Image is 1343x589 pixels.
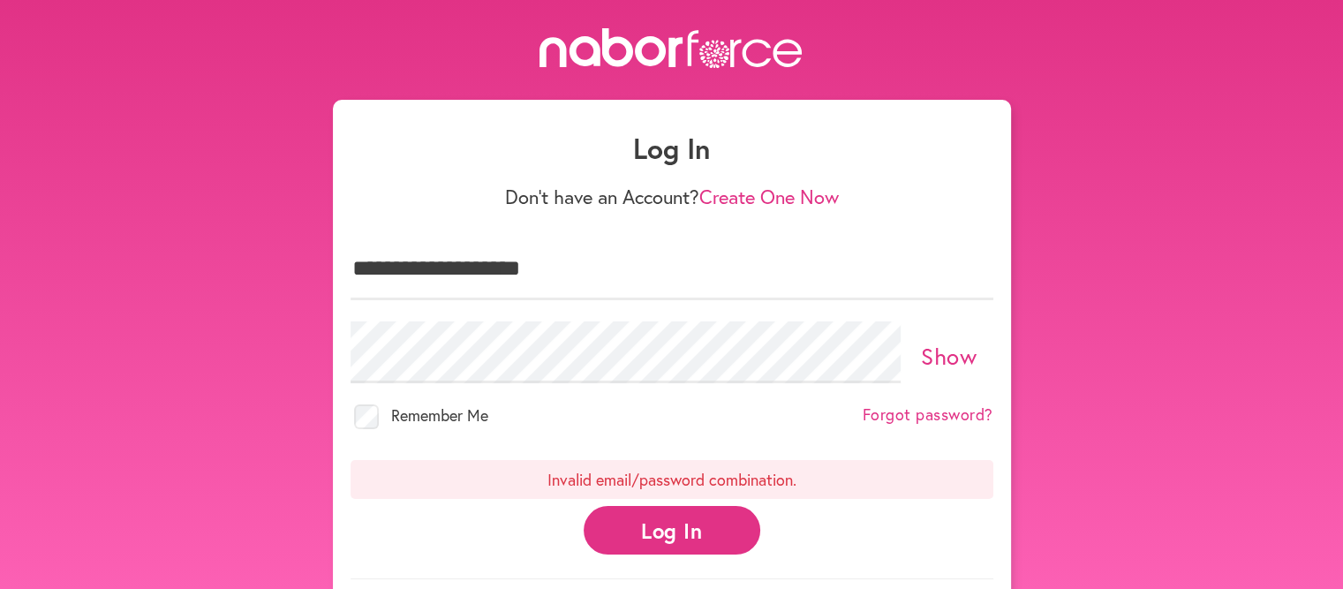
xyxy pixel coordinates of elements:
[921,341,977,371] a: Show
[351,185,993,208] p: Don't have an Account?
[351,460,993,499] p: Invalid email/password combination.
[863,405,993,425] a: Forgot password?
[699,184,839,209] a: Create One Now
[391,404,488,426] span: Remember Me
[351,132,993,165] h1: Log In
[584,506,760,555] button: Log In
